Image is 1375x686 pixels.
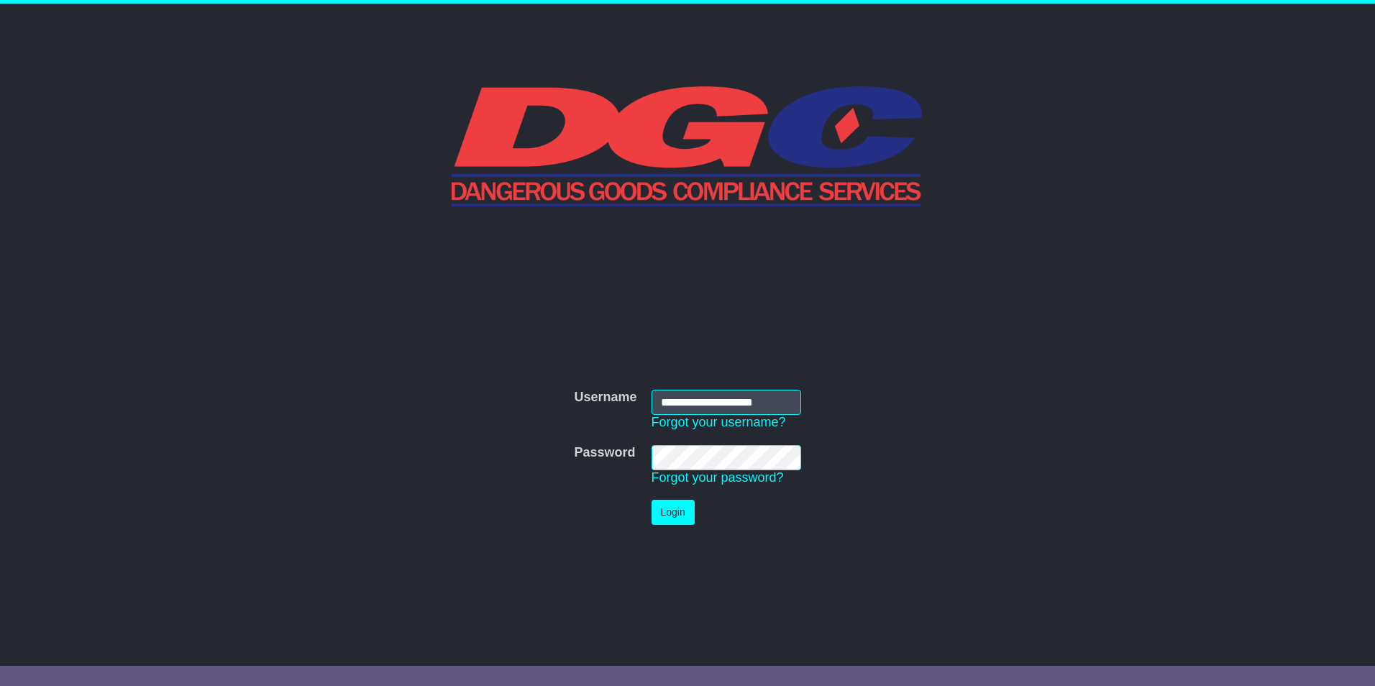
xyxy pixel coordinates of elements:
[574,390,636,406] label: Username
[652,500,695,525] button: Login
[452,84,924,206] img: DGC QLD
[652,415,786,429] a: Forgot your username?
[574,445,635,461] label: Password
[652,470,784,485] a: Forgot your password?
